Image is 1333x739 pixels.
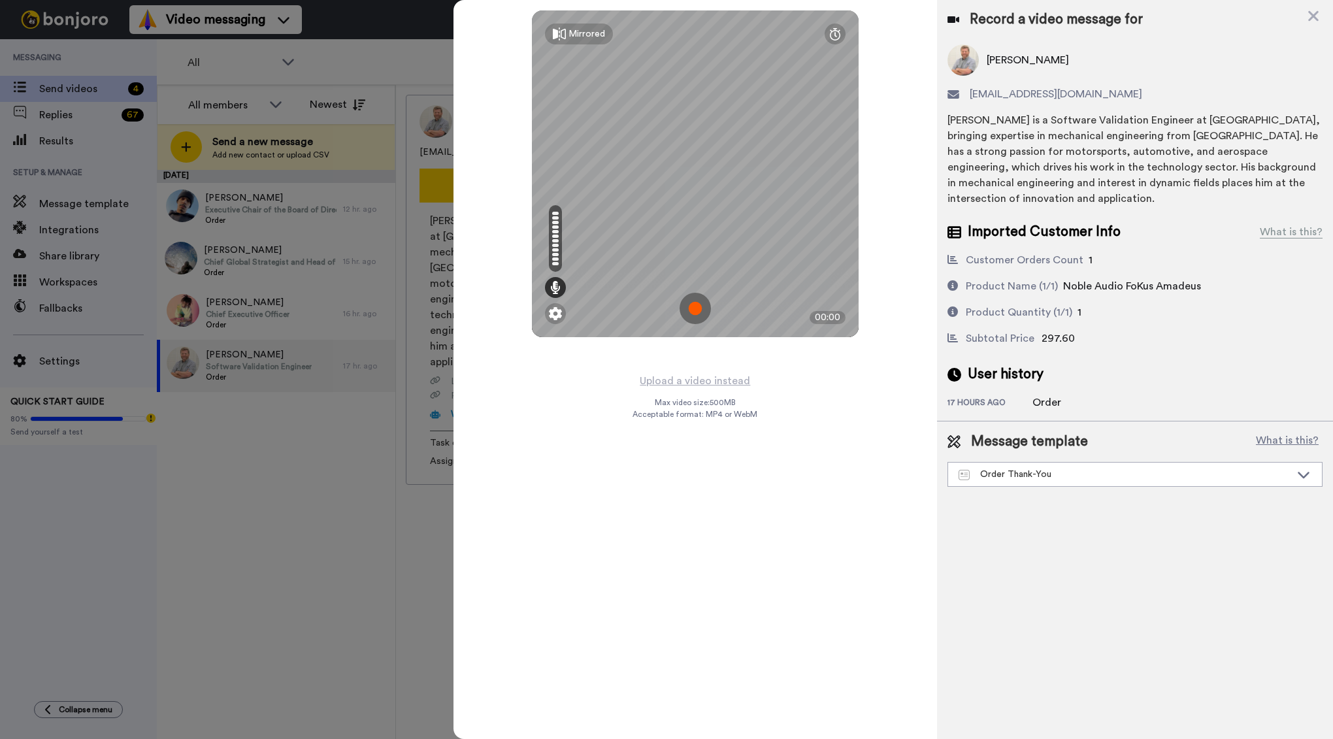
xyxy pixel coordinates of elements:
span: Message template [971,432,1088,452]
div: 00:00 [810,311,846,324]
span: [EMAIL_ADDRESS][DOMAIN_NAME] [970,86,1142,102]
span: 1 [1078,307,1081,318]
div: Product Name (1/1) [966,278,1058,294]
div: Order Thank-You [959,468,1291,481]
div: Product Quantity (1/1) [966,304,1072,320]
div: Customer Orders Count [966,252,1083,268]
span: Acceptable format: MP4 or WebM [633,409,757,419]
span: Max video size: 500 MB [655,397,736,408]
span: User history [968,365,1044,384]
span: Noble Audio FoKus Amadeus [1063,281,1201,291]
button: Upload a video instead [636,372,754,389]
div: Subtotal Price [966,331,1034,346]
div: [PERSON_NAME] is a Software Validation Engineer at [GEOGRAPHIC_DATA], bringing expertise in mecha... [947,112,1323,206]
div: What is this? [1260,224,1323,240]
span: 297.60 [1042,333,1075,344]
img: Message-temps.svg [959,470,970,480]
img: ic_record_start.svg [680,293,711,324]
span: 1 [1089,255,1093,265]
button: What is this? [1252,432,1323,452]
img: ic_gear.svg [549,307,562,320]
div: 17 hours ago [947,397,1032,410]
div: Order [1032,395,1098,410]
span: Imported Customer Info [968,222,1121,242]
